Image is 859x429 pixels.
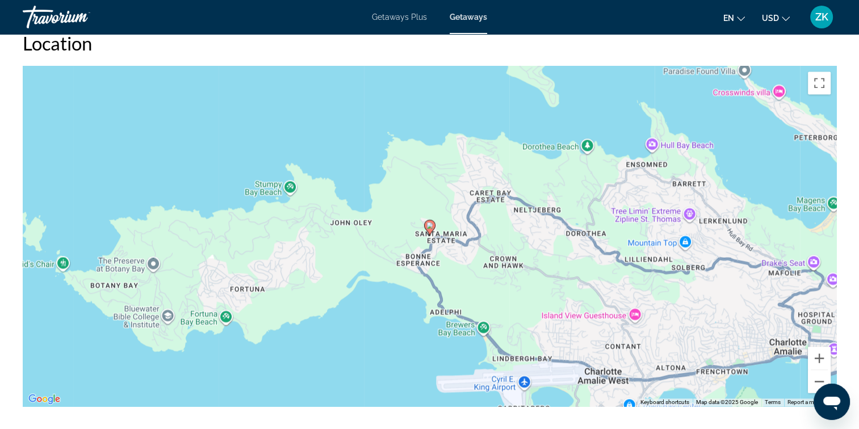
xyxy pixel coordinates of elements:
a: Report a map error [787,399,833,405]
button: Keyboard shortcuts [640,398,689,406]
a: Open this area in Google Maps (opens a new window) [26,392,63,406]
h2: Location [23,32,836,54]
button: Toggle fullscreen view [808,71,831,94]
a: Getaways Plus [372,12,427,22]
button: Change language [723,10,745,26]
span: Map data ©2025 Google [696,399,758,405]
a: Terms (opens in new tab) [765,399,781,405]
button: User Menu [807,5,836,29]
iframe: Button to launch messaging window [814,384,850,420]
a: Travorium [23,2,136,32]
button: Zoom in [808,347,831,369]
span: ZK [815,11,828,23]
button: Change currency [762,10,790,26]
a: Getaways [450,12,487,22]
img: Google [26,392,63,406]
span: USD [762,14,779,23]
button: Zoom out [808,370,831,393]
span: en [723,14,734,23]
